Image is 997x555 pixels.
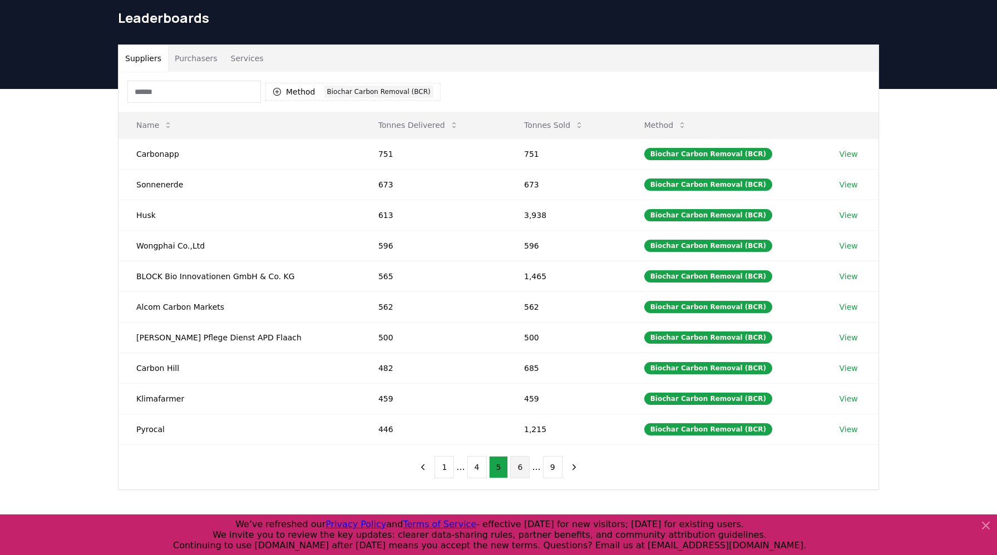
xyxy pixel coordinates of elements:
td: 459 [361,383,506,414]
td: Klimafarmer [119,383,361,414]
div: Biochar Carbon Removal (BCR) [644,301,772,313]
td: 446 [361,414,506,444]
div: Biochar Carbon Removal (BCR) [324,86,433,98]
a: View [840,301,858,313]
td: 751 [506,138,626,169]
td: Sonnenerde [119,169,361,200]
div: Biochar Carbon Removal (BCR) [644,423,772,435]
a: View [840,271,858,282]
td: Alcom Carbon Markets [119,291,361,322]
a: View [840,210,858,221]
div: Biochar Carbon Removal (BCR) [644,362,772,374]
td: 565 [361,261,506,291]
div: Biochar Carbon Removal (BCR) [644,331,772,344]
td: 562 [506,291,626,322]
td: Carbon Hill [119,353,361,383]
td: 673 [361,169,506,200]
div: Biochar Carbon Removal (BCR) [644,209,772,221]
div: Biochar Carbon Removal (BCR) [644,179,772,191]
td: 751 [361,138,506,169]
div: Biochar Carbon Removal (BCR) [644,270,772,283]
td: 482 [361,353,506,383]
td: Husk [119,200,361,230]
td: 1,465 [506,261,626,291]
a: View [840,393,858,404]
li: ... [532,460,540,474]
td: [PERSON_NAME] Pflege Dienst APD Flaach [119,322,361,353]
button: Tonnes Delivered [369,114,467,136]
a: View [840,240,858,251]
div: Biochar Carbon Removal (BCR) [644,393,772,405]
button: 6 [510,456,530,478]
td: 500 [361,322,506,353]
td: Wongphai Co.,Ltd [119,230,361,261]
td: 596 [506,230,626,261]
button: next page [565,456,584,478]
td: BLOCK Bio Innovationen GmbH & Co. KG [119,261,361,291]
td: 613 [361,200,506,230]
button: Tonnes Sold [515,114,593,136]
button: Purchasers [168,45,224,72]
button: 4 [467,456,487,478]
a: View [840,363,858,374]
button: Services [224,45,270,72]
div: Biochar Carbon Removal (BCR) [644,240,772,252]
a: View [840,332,858,343]
li: ... [456,460,465,474]
button: Name [127,114,181,136]
button: 9 [543,456,562,478]
button: 5 [489,456,509,478]
td: 459 [506,383,626,414]
div: Biochar Carbon Removal (BCR) [644,148,772,160]
td: 596 [361,230,506,261]
button: previous page [413,456,432,478]
td: 500 [506,322,626,353]
td: 685 [506,353,626,383]
h1: Leaderboards [118,9,879,27]
td: 673 [506,169,626,200]
button: 1 [435,456,454,478]
td: 1,215 [506,414,626,444]
td: Pyrocal [119,414,361,444]
a: View [840,179,858,190]
button: MethodBiochar Carbon Removal (BCR) [265,83,441,101]
a: View [840,424,858,435]
a: View [840,148,858,160]
button: Suppliers [119,45,168,72]
td: Carbonapp [119,138,361,169]
td: 562 [361,291,506,322]
button: Method [635,114,696,136]
td: 3,938 [506,200,626,230]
